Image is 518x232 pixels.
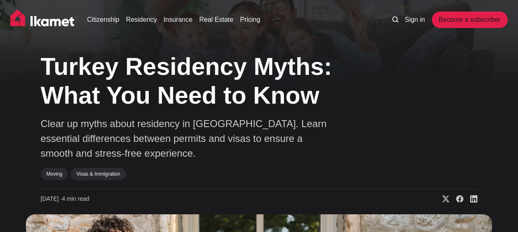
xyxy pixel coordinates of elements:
a: Moving [41,168,68,180]
p: Clear up myths about residency in [GEOGRAPHIC_DATA]. Learn essential differences between permits ... [41,116,329,161]
a: Share on Linkedin [464,195,478,203]
a: Sign in [405,15,425,25]
a: Real Estate [199,15,233,25]
a: Citizenship [87,15,119,25]
a: Share on Facebook [450,195,464,203]
span: [DATE] ∙ [41,195,62,202]
a: Become a subscriber [432,12,508,28]
time: 4 min read [41,195,89,203]
a: Share on X [436,195,450,203]
a: Residency [126,15,157,25]
h1: Turkey Residency Myths: What You Need to Know [41,52,370,111]
img: Ikamet home [10,9,78,30]
a: Insurance [164,15,192,25]
a: Pricing [240,15,260,25]
a: Visas & Immigration [70,168,126,180]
